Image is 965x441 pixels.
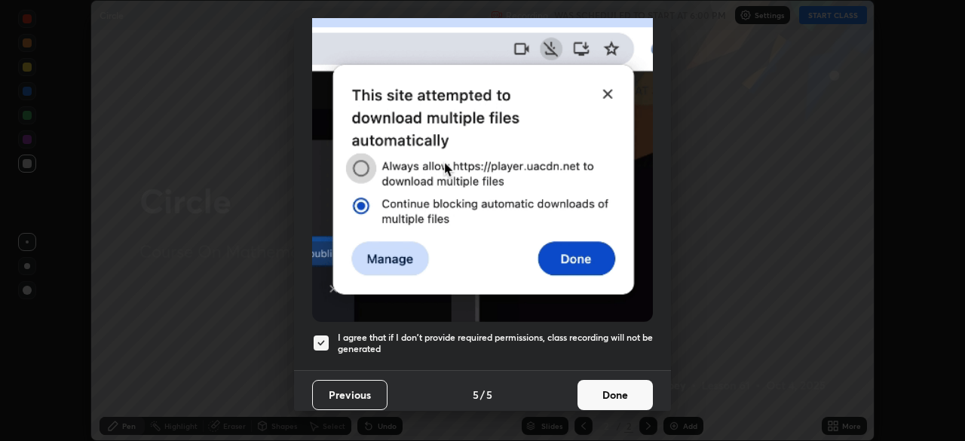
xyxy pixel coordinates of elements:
h4: 5 [473,387,479,403]
h4: 5 [486,387,492,403]
button: Done [577,380,653,410]
h5: I agree that if I don't provide required permissions, class recording will not be generated [338,332,653,355]
button: Previous [312,380,388,410]
h4: / [480,387,485,403]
